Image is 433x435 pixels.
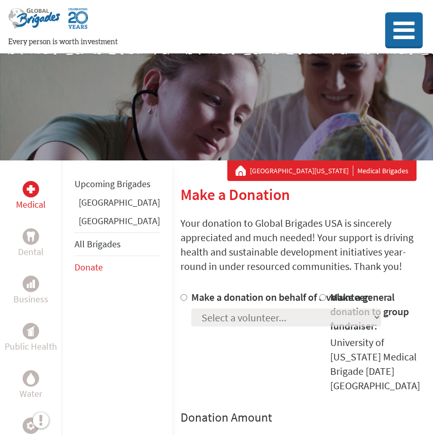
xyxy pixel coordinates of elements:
[250,166,353,176] a: [GEOGRAPHIC_DATA][US_STATE]
[181,409,425,426] h4: Donation Amount
[16,197,46,212] p: Medical
[75,214,160,232] li: Panama
[27,422,35,430] img: Engineering
[330,291,409,332] label: Make a general donation to group fundraiser:
[13,292,48,306] p: Business
[27,326,35,336] img: Public Health
[8,37,355,47] p: Every person is worth investment
[79,196,160,208] a: [GEOGRAPHIC_DATA]
[181,185,425,204] h2: Make a Donation
[75,178,151,190] a: Upcoming Brigades
[5,339,57,354] p: Public Health
[16,181,46,212] a: MedicalMedical
[23,370,39,387] div: Water
[23,323,39,339] div: Public Health
[75,173,160,195] li: Upcoming Brigades
[27,372,35,384] img: Water
[75,256,160,279] li: Donate
[330,335,425,393] div: University of [US_STATE] Medical Brigade [DATE] [GEOGRAPHIC_DATA]
[20,370,42,401] a: WaterWater
[20,387,42,401] p: Water
[5,323,57,354] a: Public HealthPublic Health
[23,181,39,197] div: Medical
[18,245,44,259] p: Dental
[27,231,35,241] img: Dental
[236,166,408,176] div: Medical Brigades
[75,261,103,273] a: Donate
[68,8,88,37] img: Global Brigades Celebrating 20 Years
[191,291,371,303] label: Make a donation on behalf of a volunteer:
[23,418,39,434] div: Engineering
[27,185,35,193] img: Medical
[27,280,35,288] img: Business
[13,276,48,306] a: BusinessBusiness
[8,8,60,37] img: Global Brigades Logo
[181,216,425,274] p: Your donation to Global Brigades USA is sincerely appreciated and much needed! Your support is dr...
[18,228,44,259] a: DentalDental
[75,238,121,250] a: All Brigades
[75,195,160,214] li: Ghana
[75,232,160,256] li: All Brigades
[23,276,39,292] div: Business
[79,215,160,227] a: [GEOGRAPHIC_DATA]
[23,228,39,245] div: Dental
